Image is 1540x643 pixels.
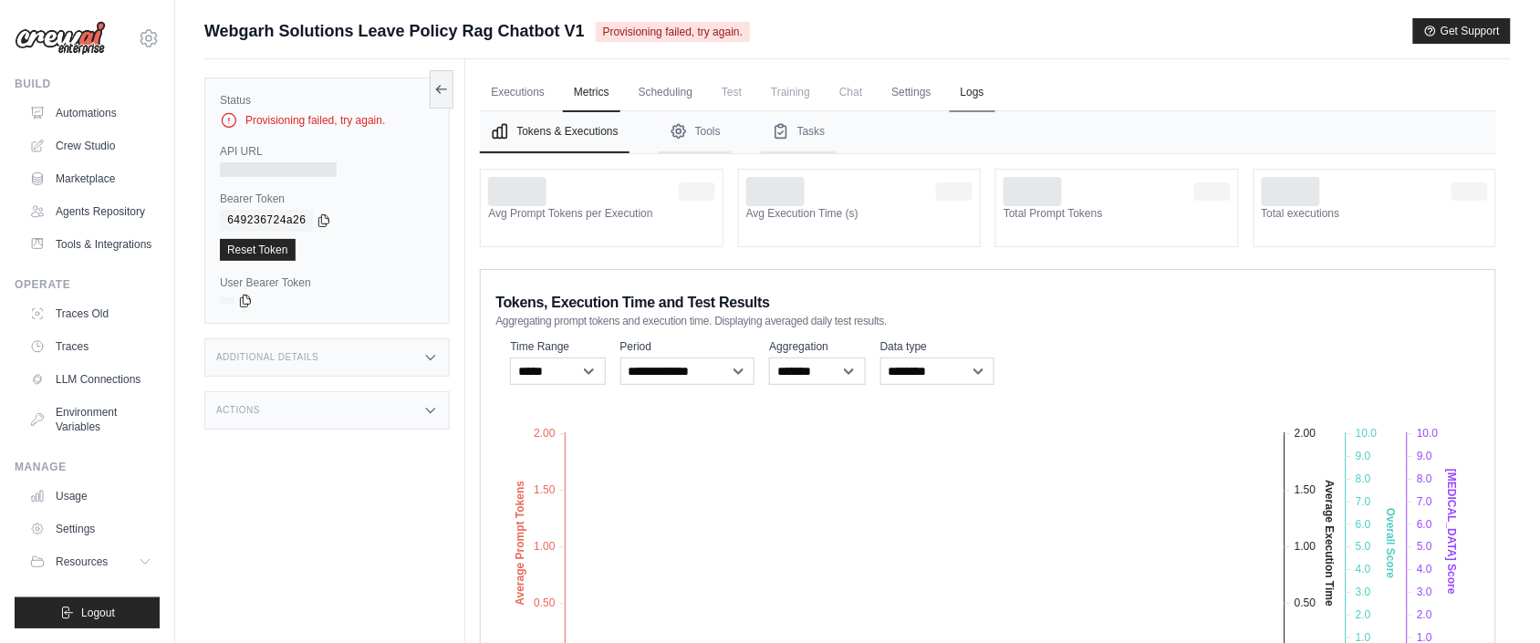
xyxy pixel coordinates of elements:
tspan: 10.0 [1418,428,1440,441]
tspan: 5.0 [1418,541,1433,554]
button: Tokens & Executions [480,111,629,153]
tspan: 1.50 [1295,484,1317,497]
a: Scheduling [628,74,703,112]
h3: Additional Details [216,352,318,363]
tspan: 2.00 [1295,428,1317,441]
dt: Total Prompt Tokens [1004,206,1230,221]
a: Settings [880,74,942,112]
a: Settings [22,514,160,544]
button: Tasks [761,111,837,153]
span: Resources [56,555,108,569]
span: Provisioning failed, try again. [596,22,750,42]
tspan: 0.50 [1295,597,1317,610]
span: Test [711,74,753,110]
tspan: 3.0 [1418,586,1433,599]
a: Reset Token [220,239,296,261]
label: Status [220,93,434,108]
div: Manage [15,460,160,474]
tspan: 2.00 [535,428,557,441]
a: Environment Variables [22,398,160,441]
a: Usage [22,482,160,511]
tspan: 1.50 [535,484,557,497]
tspan: 8.0 [1357,473,1372,486]
tspan: 10.0 [1357,428,1379,441]
button: Logout [15,597,160,628]
label: Data type [880,339,994,354]
tspan: 6.0 [1418,518,1433,531]
button: Get Support [1413,18,1511,44]
a: Executions [480,74,556,112]
div: Provisioning failed, try again. [220,111,434,130]
label: Time Range [510,339,605,354]
a: Agents Repository [22,197,160,226]
iframe: Chat Widget [1449,555,1540,643]
label: Aggregation [769,339,865,354]
dt: Avg Prompt Tokens per Execution [488,206,714,221]
span: Aggregating prompt tokens and execution time. Displaying averaged daily test results. [495,314,887,328]
label: Period [620,339,755,354]
tspan: 7.0 [1418,495,1433,508]
span: Webgarh Solutions Leave Policy Rag Chatbot V1 [204,18,585,44]
a: Automations [22,99,160,128]
text: Average Prompt Tokens [515,481,527,606]
tspan: 7.0 [1357,495,1372,508]
tspan: 6.0 [1357,518,1372,531]
text: Overall Score [1385,508,1398,579]
a: LLM Connections [22,365,160,394]
text: [MEDICAL_DATA] Score [1446,469,1459,595]
tspan: 2.0 [1357,608,1372,621]
span: Logout [81,606,115,620]
tspan: 4.0 [1418,564,1433,576]
tspan: 0.50 [535,597,557,610]
tspan: 5.0 [1357,541,1372,554]
label: Bearer Token [220,192,434,206]
span: Training is not available until the deployment is complete [760,74,821,110]
tspan: 9.0 [1357,451,1372,463]
label: API URL [220,144,434,159]
h3: Actions [216,405,260,416]
dt: Total executions [1262,206,1488,221]
a: Traces [22,332,160,361]
a: Marketplace [22,164,160,193]
a: Tools & Integrations [22,230,160,259]
code: 649236724a26 [220,210,313,232]
div: Operate [15,277,160,292]
button: Tools [659,111,732,153]
tspan: 1.00 [1295,541,1317,554]
tspan: 1.00 [535,541,557,554]
text: Average Execution Time [1324,481,1337,607]
a: Crew Studio [22,131,160,161]
tspan: 8.0 [1418,473,1433,486]
tspan: 4.0 [1357,564,1372,576]
a: Traces Old [22,299,160,328]
tspan: 2.0 [1418,608,1433,621]
a: Metrics [563,74,620,112]
nav: Tabs [480,111,1496,153]
div: Build [15,77,160,91]
label: User Bearer Token [220,275,434,290]
dt: Avg Execution Time (s) [746,206,973,221]
span: Chat is not available until the deployment is complete [828,74,873,110]
tspan: 3.0 [1357,586,1372,599]
a: Logs [950,74,995,112]
img: Logo [15,21,106,56]
span: Tokens, Execution Time and Test Results [495,292,770,314]
tspan: 9.0 [1418,451,1433,463]
button: Resources [22,547,160,576]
